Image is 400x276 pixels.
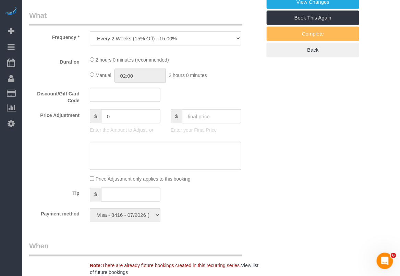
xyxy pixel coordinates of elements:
p: Enter the Amount to Adjust, or [90,127,160,133]
legend: When [29,241,242,257]
span: $ [90,188,101,202]
label: Tip [24,188,85,197]
input: final price [182,109,241,123]
a: View list of future bookings [90,263,258,275]
a: Back [267,43,359,57]
p: Enter your Final Price [171,127,241,133]
label: Discount/Gift Card Code [24,88,85,104]
img: Automaid Logo [4,7,18,16]
legend: What [29,10,242,26]
span: 2 hours 0 minutes [169,73,207,78]
span: 2 hours 0 minutes (recommended) [96,57,169,63]
label: Payment method [24,208,85,218]
span: Manual [96,73,111,78]
span: $ [171,109,182,123]
a: Book This Again [267,11,359,25]
label: Frequency * [24,31,85,41]
span: $ [90,109,101,123]
span: 6 [391,253,396,258]
iframe: Intercom live chat [377,253,393,269]
label: Price Adjustment [24,109,85,119]
label: Duration [24,56,85,65]
div: There are already future bookings created in this recurring series. [85,262,267,276]
strong: Note: [90,263,102,268]
span: Price Adjustment only applies to this booking [96,176,191,182]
